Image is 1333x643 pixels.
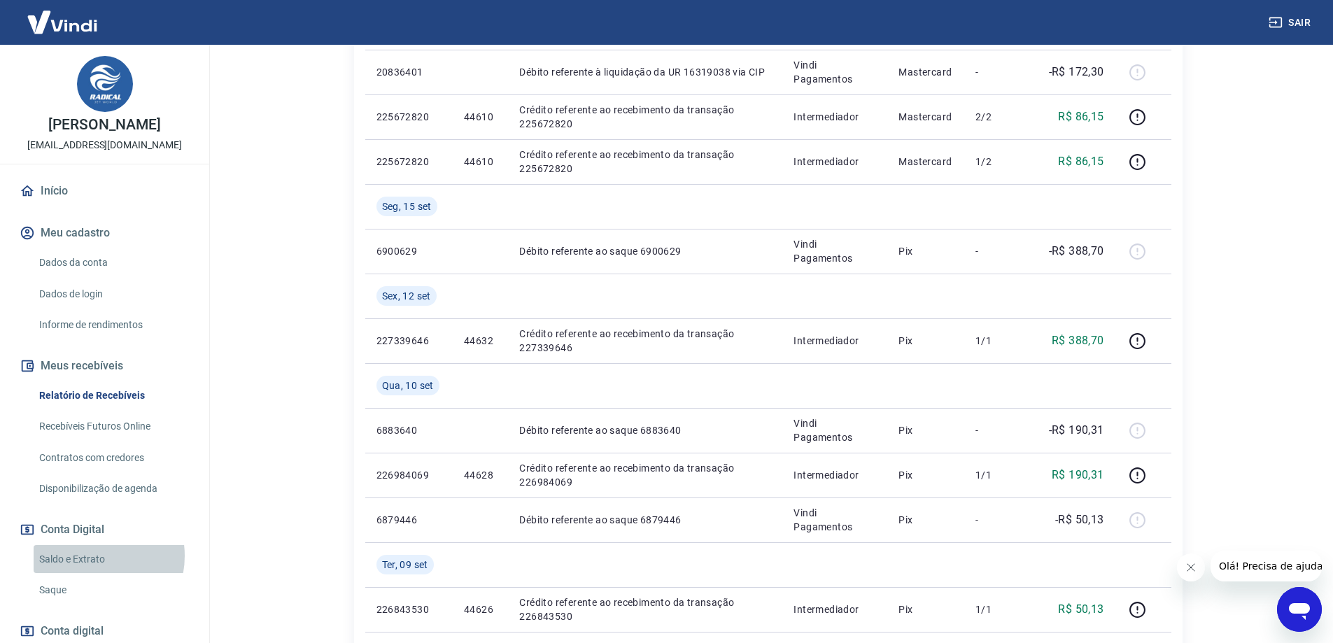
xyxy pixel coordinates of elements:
[376,155,442,169] p: 225672820
[1052,467,1104,483] p: R$ 190,31
[41,621,104,641] span: Conta digital
[794,334,876,348] p: Intermediador
[1277,587,1322,632] iframe: Botão para abrir a janela de mensagens
[34,248,192,277] a: Dados da conta
[1049,64,1104,80] p: -R$ 172,30
[34,311,192,339] a: Informe de rendimentos
[382,199,432,213] span: Seg, 15 set
[975,65,1017,79] p: -
[975,468,1017,482] p: 1/1
[77,56,133,112] img: 390d95a4-0b2f-43fe-8fa0-e43eda86bb40.jpeg
[975,110,1017,124] p: 2/2
[519,65,771,79] p: Débito referente à liquidação da UR 16319038 via CIP
[376,602,442,616] p: 226843530
[34,280,192,309] a: Dados de login
[794,468,876,482] p: Intermediador
[1058,153,1103,170] p: R$ 86,15
[519,595,771,623] p: Crédito referente ao recebimento da transação 226843530
[975,244,1017,258] p: -
[376,244,442,258] p: 6900629
[34,545,192,574] a: Saldo e Extrato
[1058,601,1103,618] p: R$ 50,13
[464,110,497,124] p: 44610
[464,468,497,482] p: 44628
[975,513,1017,527] p: -
[898,423,953,437] p: Pix
[34,381,192,410] a: Relatório de Recebíveis
[519,103,771,131] p: Crédito referente ao recebimento da transação 225672820
[376,334,442,348] p: 227339646
[975,423,1017,437] p: -
[1266,10,1316,36] button: Sair
[17,351,192,381] button: Meus recebíveis
[898,65,953,79] p: Mastercard
[1049,422,1104,439] p: -R$ 190,31
[27,138,182,153] p: [EMAIL_ADDRESS][DOMAIN_NAME]
[975,155,1017,169] p: 1/2
[382,289,431,303] span: Sex, 12 set
[794,58,876,86] p: Vindi Pagamentos
[1052,332,1104,349] p: R$ 388,70
[376,468,442,482] p: 226984069
[1177,553,1205,581] iframe: Fechar mensagem
[975,334,1017,348] p: 1/1
[794,416,876,444] p: Vindi Pagamentos
[464,334,497,348] p: 44632
[898,468,953,482] p: Pix
[1055,511,1104,528] p: -R$ 50,13
[898,155,953,169] p: Mastercard
[8,10,118,21] span: Olá! Precisa de ajuda?
[376,423,442,437] p: 6883640
[519,244,771,258] p: Débito referente ao saque 6900629
[382,379,434,393] span: Qua, 10 set
[1058,108,1103,125] p: R$ 86,15
[17,218,192,248] button: Meu cadastro
[519,513,771,527] p: Débito referente ao saque 6879446
[898,334,953,348] p: Pix
[898,110,953,124] p: Mastercard
[376,110,442,124] p: 225672820
[17,1,108,43] img: Vindi
[794,602,876,616] p: Intermediador
[794,110,876,124] p: Intermediador
[34,474,192,503] a: Disponibilização de agenda
[794,237,876,265] p: Vindi Pagamentos
[794,155,876,169] p: Intermediador
[464,155,497,169] p: 44610
[898,602,953,616] p: Pix
[376,513,442,527] p: 6879446
[376,65,442,79] p: 20836401
[975,602,1017,616] p: 1/1
[34,576,192,605] a: Saque
[794,506,876,534] p: Vindi Pagamentos
[34,444,192,472] a: Contratos com credores
[1211,551,1322,581] iframe: Mensagem da empresa
[17,176,192,206] a: Início
[519,148,771,176] p: Crédito referente ao recebimento da transação 225672820
[17,514,192,545] button: Conta Digital
[519,327,771,355] p: Crédito referente ao recebimento da transação 227339646
[34,412,192,441] a: Recebíveis Futuros Online
[464,602,497,616] p: 44626
[519,461,771,489] p: Crédito referente ao recebimento da transação 226984069
[898,244,953,258] p: Pix
[48,118,160,132] p: [PERSON_NAME]
[898,513,953,527] p: Pix
[1049,243,1104,260] p: -R$ 388,70
[519,423,771,437] p: Débito referente ao saque 6883640
[382,558,428,572] span: Ter, 09 set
